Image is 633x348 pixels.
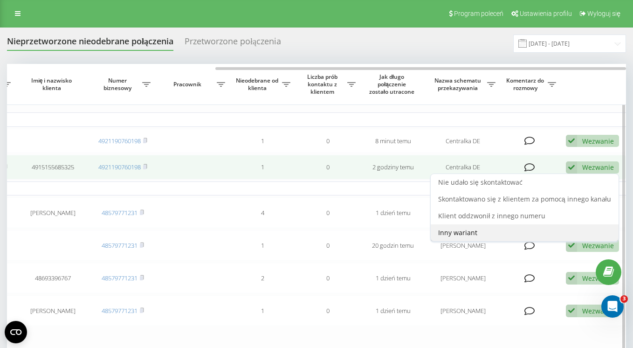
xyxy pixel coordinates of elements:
[620,295,628,303] span: 3
[360,155,426,180] td: 2 godziny temu
[438,211,545,220] span: Klient oddzwonił z innego numeru
[438,178,523,187] span: Nie udało się skontaktować
[430,77,487,91] span: Nazwa schematu przekazywania
[426,155,500,180] td: Centralka DE
[15,197,90,228] td: [PERSON_NAME]
[582,163,614,172] div: Wezwanie
[185,36,281,51] div: Przetworzone połączenia
[230,230,295,261] td: 1
[438,195,611,203] span: Skontaktowano się z klientem za pomocą innego kanału
[454,10,503,17] span: Program poleceń
[520,10,572,17] span: Ustawienia profilu
[230,129,295,153] td: 1
[601,295,624,318] iframe: Intercom live chat
[438,228,477,237] span: Inny wariant
[5,321,27,343] button: Open CMP widget
[426,197,500,228] td: [PERSON_NAME]
[300,73,347,95] span: Liczba prób kontaktu z klientem
[360,295,426,326] td: 1 dzień temu
[230,295,295,326] td: 1
[582,137,614,146] div: Wezwanie
[230,155,295,180] td: 1
[582,306,614,315] div: Wezwanie
[426,129,500,153] td: Centralka DE
[98,137,141,145] a: 4921190760198
[95,77,142,91] span: Numer biznesowy
[102,274,138,282] a: 48579771231
[98,163,141,171] a: 4921190760198
[582,241,614,250] div: Wezwanie
[295,295,360,326] td: 0
[295,263,360,293] td: 0
[15,155,90,180] td: 4915155685325
[15,263,90,293] td: 48693396767
[505,77,548,91] span: Komentarz do rozmowy
[102,241,138,250] a: 48579771231
[295,197,360,228] td: 0
[102,306,138,315] a: 48579771231
[234,77,282,91] span: Nieodebrane od klienta
[295,230,360,261] td: 0
[426,263,500,293] td: [PERSON_NAME]
[426,295,500,326] td: [PERSON_NAME]
[360,197,426,228] td: 1 dzień temu
[368,73,418,95] span: Jak długo połączenie zostało utracone
[426,230,500,261] td: [PERSON_NAME]
[230,197,295,228] td: 4
[587,10,620,17] span: Wyloguj się
[160,81,217,88] span: Pracownik
[230,263,295,293] td: 2
[102,209,138,217] a: 48579771231
[582,274,614,283] div: Wezwanie
[360,263,426,293] td: 1 dzień temu
[15,295,90,326] td: [PERSON_NAME]
[360,129,426,153] td: 8 minut temu
[7,36,173,51] div: Nieprzetworzone nieodebrane połączenia
[295,129,360,153] td: 0
[295,155,360,180] td: 0
[23,77,82,91] span: Imię i nazwisko klienta
[360,230,426,261] td: 20 godzin temu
